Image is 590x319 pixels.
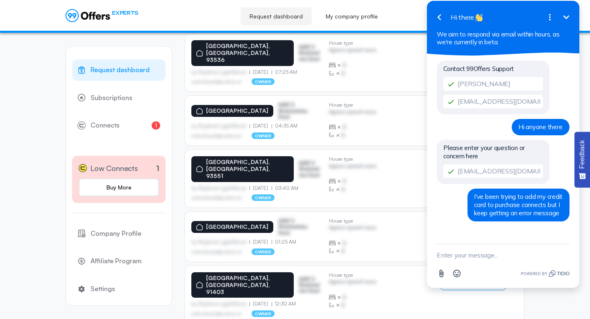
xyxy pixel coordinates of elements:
a: Request dashboard [241,7,312,25]
span: B [343,239,346,247]
p: by Afgdsrwe Ljgjkdfsbvas [191,185,250,191]
div: × [329,301,376,309]
p: [DATE] [250,185,272,191]
p: House type [329,218,376,224]
p: asdfasdfasasfd@asdfasd.asf [191,311,242,316]
span: Subscriptions [91,93,132,103]
p: [DATE] [250,69,272,75]
p: by Afgdsrwe Ljgjkdfsbvas [191,239,250,245]
button: Feedback - Show survey [574,132,590,187]
a: EXPERTS [66,9,138,22]
span: Settings [91,284,115,294]
p: Agrwsv qwervf oiuns [329,47,376,55]
div: × [329,177,376,185]
a: Affiliate Program [72,251,166,272]
span: B [341,131,345,139]
p: owner [252,132,275,139]
p: owner [252,194,275,201]
p: Agrwsv qwervf oiuns [329,279,376,287]
span: Request dashboard [91,65,150,75]
p: owner [252,248,275,255]
p: asdfasdfasasfd@asdfasd.asf [191,79,242,84]
span: 1 [152,121,160,130]
a: Connects1 [72,115,166,136]
p: [GEOGRAPHIC_DATA], [GEOGRAPHIC_DATA], 91403 [206,275,289,295]
span: Feedback [579,140,586,169]
p: [GEOGRAPHIC_DATA] [206,223,268,230]
div: × [329,247,376,255]
div: × [329,123,376,131]
p: 07:25 AM [272,69,297,75]
p: [GEOGRAPHIC_DATA], [GEOGRAPHIC_DATA], 93551 [206,159,289,179]
a: Settings [72,278,166,300]
span: Connects [91,120,120,131]
p: asdfasdfasasfd@asdfasd.asf [191,195,242,200]
p: Agrwsv qwervf oiuns [329,225,376,232]
p: 12:30 AM [272,301,296,307]
p: House type [329,156,376,162]
p: owner [252,310,275,317]
p: 01:25 AM [272,239,297,245]
a: Buy More [79,178,159,196]
div: × [329,61,376,69]
p: ASDF S Sfasfdasfdas Dasd [299,44,322,62]
span: B [341,185,345,194]
div: × [329,69,376,77]
p: [DATE] [250,239,272,245]
p: 04:35 AM [272,123,298,129]
p: [GEOGRAPHIC_DATA] [206,107,268,114]
span: B [343,177,346,185]
p: ASDF S Sfasfdasfdas Dasd [278,218,319,236]
p: [DATE] [250,123,272,129]
p: by Afgdsrwe Ljgjkdfsbvas [191,301,250,307]
span: B [341,301,345,309]
p: 1 [156,163,159,174]
span: B [341,69,345,77]
span: B [343,293,346,301]
span: Low Connects [90,162,138,174]
p: Agrwsv qwervf oiuns [329,109,376,117]
p: asdfasdfasasfd@asdfasd.asf [191,249,242,254]
p: House type [329,40,376,46]
p: [GEOGRAPHIC_DATA], [GEOGRAPHIC_DATA], 93536 [206,43,289,63]
a: Company Profile [72,223,166,244]
span: Affiliate Program [91,256,142,267]
a: Request dashboard [72,59,166,81]
p: ASDF S Sfasfdasfdas Dasd [299,276,322,294]
div: × [329,185,376,194]
p: Agrwsv qwervf oiuns [329,163,376,171]
div: × [329,239,376,247]
p: by Afgdsrwe Ljgjkdfsbvas [191,69,250,75]
a: Subscriptions [72,87,166,109]
p: ASDF S Sfasfdasfdas Dasd [278,102,319,120]
span: B [343,61,346,69]
p: by Afgdsrwe Ljgjkdfsbvas [191,123,250,129]
p: ASDF S Sfasfdasfdas Dasd [299,160,322,178]
span: EXPERTS [112,9,138,17]
div: × [329,131,376,139]
div: × [329,293,376,301]
p: House type [329,272,376,278]
p: House type [329,102,376,108]
p: [DATE] [250,301,272,307]
p: 03:40 AM [272,185,299,191]
span: B [341,247,345,255]
p: owner [252,78,275,85]
a: My company profile [317,7,387,25]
